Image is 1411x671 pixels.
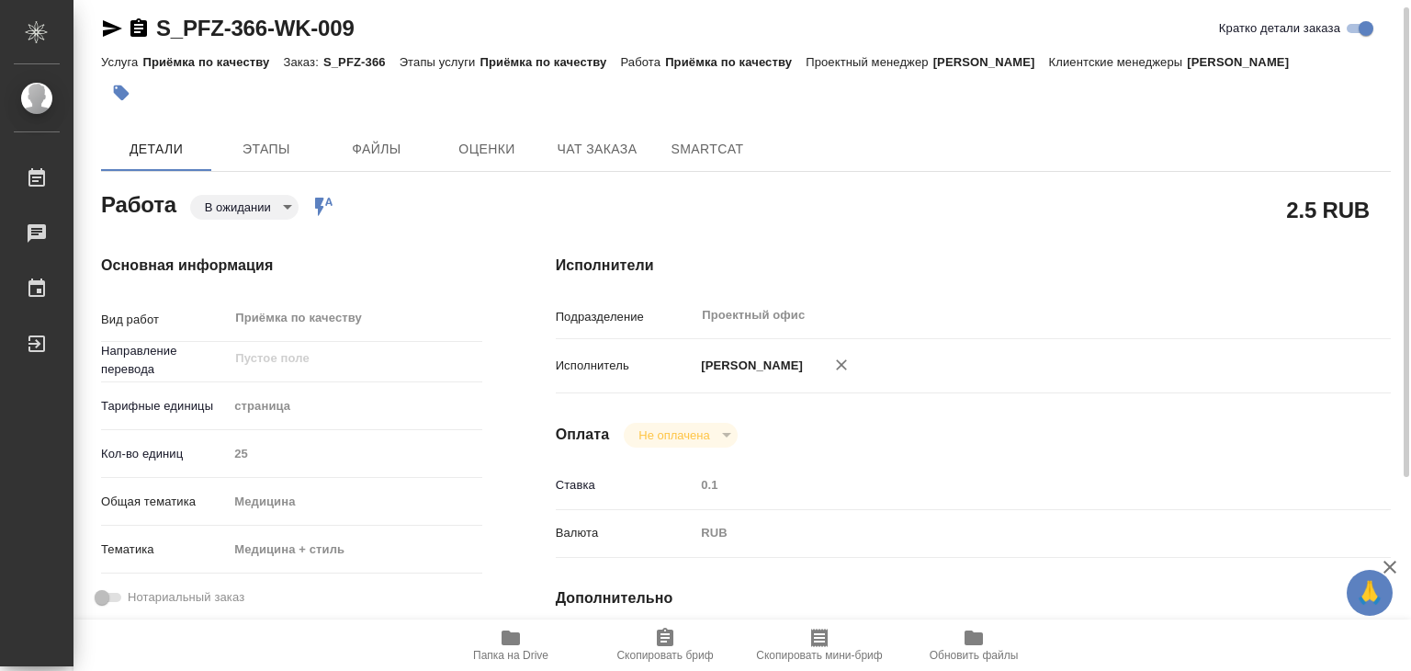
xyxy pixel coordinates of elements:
span: Детали [112,138,200,161]
div: Медицина [228,486,481,517]
span: 🙏 [1354,574,1385,612]
p: Приёмка по качеству [480,55,620,69]
p: Подразделение [556,308,695,326]
h4: Исполнители [556,255,1391,277]
h4: Основная информация [101,255,482,277]
div: страница [228,391,481,422]
p: Вид работ [101,311,228,329]
span: Скопировать бриф [616,649,713,662]
a: S_PFZ-366-WK-009 [156,16,355,40]
input: Пустое поле [228,440,481,467]
p: Приёмка по качеству [665,55,806,69]
span: Папка на Drive [473,649,548,662]
button: Обновить файлы [897,620,1051,671]
span: Скопировать мини-бриф [756,649,882,662]
button: Скопировать ссылку [128,17,150,40]
div: Медицина + стиль [228,534,481,565]
span: Чат заказа [553,138,641,161]
button: Скопировать бриф [588,620,742,671]
p: S_PFZ-366 [323,55,400,69]
p: Направление перевода [101,342,228,379]
span: Файлы [333,138,421,161]
span: SmartCat [663,138,751,161]
h2: Работа [101,187,176,220]
input: Пустое поле [233,347,438,370]
p: Этапы услуги [400,55,480,69]
button: Скопировать мини-бриф [742,620,897,671]
button: Удалить исполнителя [821,345,862,385]
p: [PERSON_NAME] [1187,55,1303,69]
h4: Дополнительно [556,587,1391,609]
p: Тематика [101,540,228,559]
button: Папка на Drive [434,620,588,671]
span: Нотариальный заказ [128,588,244,607]
button: В ожидании [199,199,277,215]
p: Исполнитель [556,357,695,375]
button: 🙏 [1347,570,1393,616]
div: В ожидании [190,195,299,220]
input: Пустое поле [694,472,1321,498]
p: Заказ: [283,55,322,69]
button: Скопировать ссылку для ЯМессенджера [101,17,123,40]
p: Приёмка по качеству [142,55,283,69]
p: Работа [620,55,665,69]
h4: Оплата [556,424,610,446]
span: Оценки [443,138,531,161]
span: Кратко детали заказа [1219,19,1340,38]
p: Проектный менеджер [806,55,932,69]
p: Валюта [556,524,695,542]
span: Обновить файлы [930,649,1019,662]
button: Добавить тэг [101,73,141,113]
p: Услуга [101,55,142,69]
p: [PERSON_NAME] [933,55,1049,69]
span: Этапы [222,138,310,161]
p: Клиентские менеджеры [1049,55,1188,69]
div: RUB [694,517,1321,549]
p: Ставка [556,476,695,495]
button: Не оплачена [633,427,715,443]
p: Тарифные единицы [101,397,228,415]
p: Кол-во единиц [101,445,228,463]
p: Общая тематика [101,493,228,511]
p: [PERSON_NAME] [694,357,803,375]
h2: 2.5 RUB [1286,194,1370,225]
div: В ожидании [624,423,737,448]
